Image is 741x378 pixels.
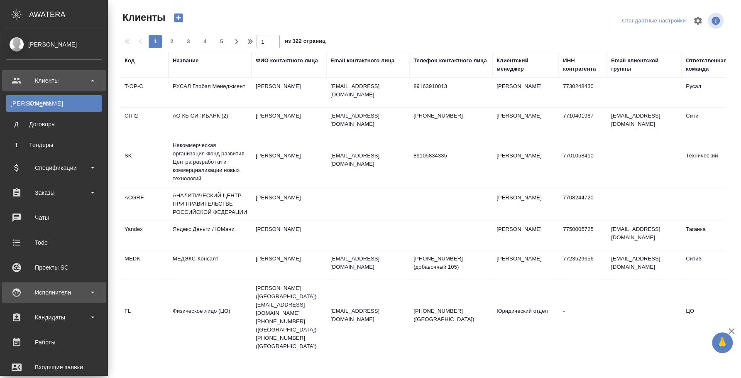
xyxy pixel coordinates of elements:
[120,250,169,280] td: MEDK
[330,56,394,65] div: Email контактного лица
[492,189,559,218] td: [PERSON_NAME]
[413,112,488,120] p: [PHONE_NUMBER]
[165,37,179,46] span: 2
[611,56,677,73] div: Email клиентской группы
[169,187,252,221] td: АНАЛИТИЧЕСКИЙ ЦЕНТР ПРИ ПРАВИТЕЛЬСТВЕ РОССИЙСКОЙ ФЕДЕРАЦИИ
[215,37,228,46] span: 5
[10,99,98,108] div: Клиенты
[6,74,102,87] div: Клиенты
[712,332,733,353] button: 🙏
[6,286,102,299] div: Исполнители
[708,13,725,29] span: Посмотреть информацию
[413,56,487,65] div: Телефон контактного лица
[2,257,106,278] a: Проекты SC
[169,78,252,107] td: РУСАЛ Глобал Менеджмент
[492,78,559,107] td: [PERSON_NAME]
[125,56,135,65] div: Код
[169,250,252,280] td: МЕДЭКС-Консалт
[620,15,688,27] div: split button
[413,82,488,91] p: 89163910013
[330,152,405,168] p: [EMAIL_ADDRESS][DOMAIN_NAME]
[496,56,555,73] div: Клиентский менеджер
[169,108,252,137] td: АО КБ СИТИБАНК (2)
[559,303,607,332] td: -
[330,112,405,128] p: [EMAIL_ADDRESS][DOMAIN_NAME]
[10,141,98,149] div: Тендеры
[252,108,326,137] td: [PERSON_NAME]
[252,221,326,250] td: [PERSON_NAME]
[559,108,607,137] td: 7710401987
[6,40,102,49] div: [PERSON_NAME]
[252,280,326,355] td: [PERSON_NAME] ([GEOGRAPHIC_DATA]) [EMAIL_ADDRESS][DOMAIN_NAME] [PHONE_NUMBER] ([GEOGRAPHIC_DATA])...
[120,78,169,107] td: T-OP-C
[607,250,682,280] td: [EMAIL_ADDRESS][DOMAIN_NAME]
[492,221,559,250] td: [PERSON_NAME]
[252,189,326,218] td: [PERSON_NAME]
[559,147,607,177] td: 7701058410
[330,307,405,324] p: [EMAIL_ADDRESS][DOMAIN_NAME]
[607,108,682,137] td: [EMAIL_ADDRESS][DOMAIN_NAME]
[120,11,165,24] span: Клиенты
[2,332,106,353] a: Работы
[6,261,102,274] div: Проекты SC
[169,137,252,187] td: Некоммерческая организация Фонд развития Центра разработки и коммерциализации новых технологий
[165,35,179,48] button: 2
[198,37,212,46] span: 4
[2,207,106,228] a: Чаты
[252,78,326,107] td: [PERSON_NAME]
[559,221,607,250] td: 7750005725
[169,221,252,250] td: Яндекс Деньги / ЮМани
[6,211,102,224] div: Чаты
[2,232,106,253] a: Todo
[6,187,102,199] div: Заказы
[413,307,488,324] p: [PHONE_NUMBER] ([GEOGRAPHIC_DATA])
[492,147,559,177] td: [PERSON_NAME]
[6,137,102,153] a: ТТендеры
[120,189,169,218] td: ACGRF
[6,162,102,174] div: Спецификации
[182,37,195,46] span: 3
[256,56,318,65] div: ФИО контактного лица
[120,108,169,137] td: CITI2
[173,56,198,65] div: Название
[198,35,212,48] button: 4
[6,95,102,112] a: [PERSON_NAME]Клиенты
[715,334,729,351] span: 🙏
[492,303,559,332] td: Юридический отдел
[252,147,326,177] td: [PERSON_NAME]
[215,35,228,48] button: 5
[559,189,607,218] td: 7708244720
[120,147,169,177] td: SK
[492,108,559,137] td: [PERSON_NAME]
[330,82,405,99] p: [EMAIL_ADDRESS][DOMAIN_NAME]
[559,250,607,280] td: 7723529656
[6,336,102,349] div: Работы
[563,56,603,73] div: ИНН контрагента
[120,303,169,332] td: FL
[6,311,102,324] div: Кандидаты
[6,361,102,373] div: Входящие заявки
[10,120,98,128] div: Договоры
[559,78,607,107] td: 7730248430
[182,35,195,48] button: 3
[6,236,102,249] div: Todo
[252,250,326,280] td: [PERSON_NAME]
[413,152,488,160] p: 89105834335
[29,6,108,23] div: AWATERA
[688,11,708,31] span: Настроить таблицу
[285,36,325,48] span: из 322 страниц
[169,11,188,25] button: Создать
[6,116,102,133] a: ДДоговоры
[413,255,488,271] p: [PHONE_NUMBER] (добавочный 105)
[169,303,252,332] td: Физическое лицо (ЦО)
[607,221,682,250] td: [EMAIL_ADDRESS][DOMAIN_NAME]
[330,255,405,271] p: [EMAIL_ADDRESS][DOMAIN_NAME]
[120,221,169,250] td: Yandex
[492,250,559,280] td: [PERSON_NAME]
[2,357,106,378] a: Входящие заявки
